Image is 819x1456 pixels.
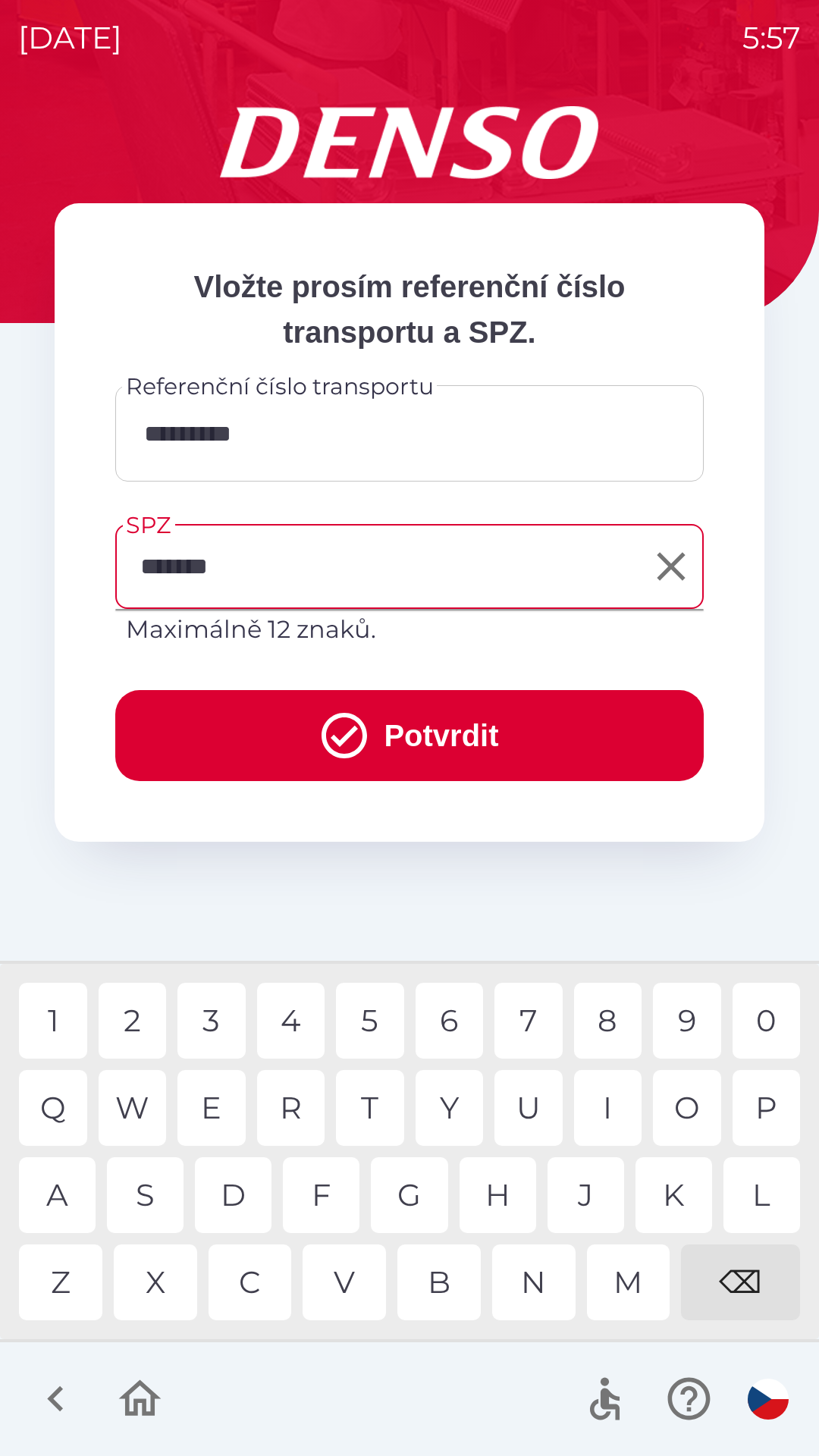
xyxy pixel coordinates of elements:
[742,15,801,61] p: 5:57
[126,370,434,403] label: Referenční číslo transportu
[115,690,704,781] button: Potvrdit
[115,264,704,355] p: Vložte prosím referenční číslo transportu a SPZ.
[55,106,764,179] img: Logo
[644,539,698,594] button: Clear
[126,509,171,541] label: SPZ
[748,1379,789,1420] img: cs flag
[126,611,693,648] p: Maximálně 12 znaků.
[18,15,122,61] p: [DATE]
